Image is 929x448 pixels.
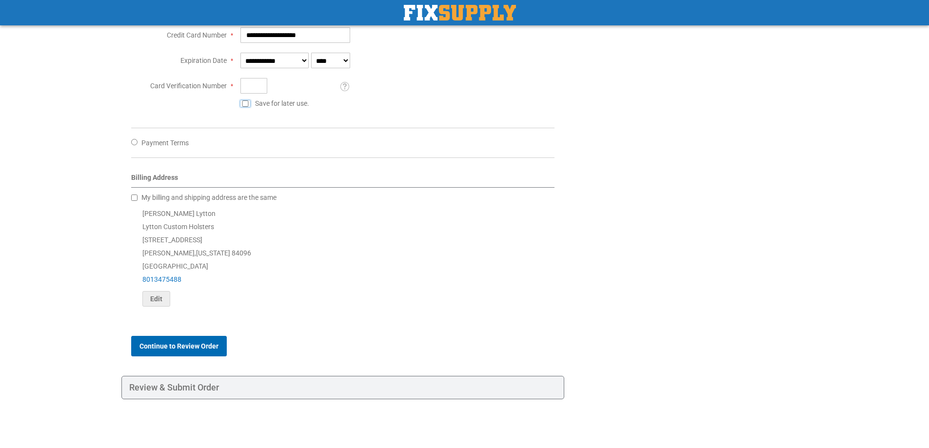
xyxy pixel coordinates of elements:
[141,139,189,147] span: Payment Terms
[131,207,555,307] div: [PERSON_NAME] Lytton Lytton Custom Holsters [STREET_ADDRESS] [PERSON_NAME] , 84096 [GEOGRAPHIC_DATA]
[255,99,309,107] span: Save for later use.
[196,249,230,257] span: [US_STATE]
[131,173,555,188] div: Billing Address
[180,57,227,64] span: Expiration Date
[404,5,516,20] img: Fix Industrial Supply
[139,342,218,350] span: Continue to Review Order
[404,5,516,20] a: store logo
[167,31,227,39] span: Credit Card Number
[142,291,170,307] button: Edit
[142,275,181,283] a: 8013475488
[141,194,277,201] span: My billing and shipping address are the same
[121,376,565,399] div: Review & Submit Order
[150,82,227,90] span: Card Verification Number
[131,336,227,356] button: Continue to Review Order
[150,295,162,303] span: Edit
